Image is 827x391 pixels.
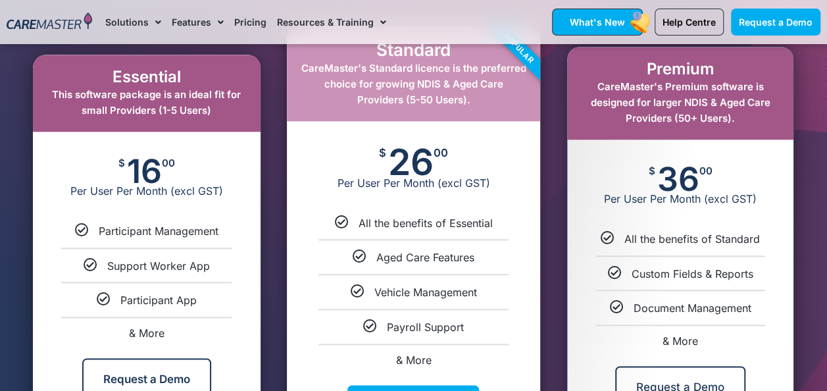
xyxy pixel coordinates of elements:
span: 00 [162,158,175,168]
span: What's New [570,16,625,28]
span: Support Worker App [107,259,210,273]
span: Participant App [120,294,197,307]
span: $ [649,166,655,176]
span: Request a Demo [739,16,813,28]
span: & More [663,334,698,348]
span: Vehicle Management [374,286,476,299]
span: CareMaster's Standard licence is the preferred choice for growing NDIS & Aged Care Providers (5-5... [301,62,526,106]
span: 36 [657,166,699,192]
span: Payroll Support [387,321,464,334]
span: 00 [699,166,713,176]
span: All the benefits of Standard [624,232,760,246]
a: Request a Demo [731,9,820,36]
span: Custom Fields & Reports [632,267,753,280]
span: All the benefits of Essential [358,217,492,230]
span: & More [129,326,164,340]
span: 16 [127,158,162,184]
span: Per User Per Month (excl GST) [33,184,261,197]
span: CareMaster's Premium software is designed for larger NDIS & Aged Care Providers (50+ Users). [591,80,770,124]
a: What's New [552,9,643,36]
span: Help Centre [663,16,716,28]
span: Per User Per Month (excl GST) [287,176,541,190]
span: This software package is an ideal fit for small Providers (1-5 Users) [52,88,241,117]
span: Aged Care Features [376,251,474,264]
span: Participant Management [99,224,218,238]
span: 26 [388,147,434,176]
span: $ [118,158,125,168]
span: $ [379,147,386,159]
h2: Essential [46,68,247,87]
h2: Premium [580,60,780,79]
h2: Standard [300,39,528,60]
span: Per User Per Month (excl GST) [567,192,793,205]
span: 00 [434,147,448,159]
a: Help Centre [655,9,724,36]
span: Document Management [634,301,751,315]
span: & More [395,353,431,367]
img: CareMaster Logo [7,13,92,32]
